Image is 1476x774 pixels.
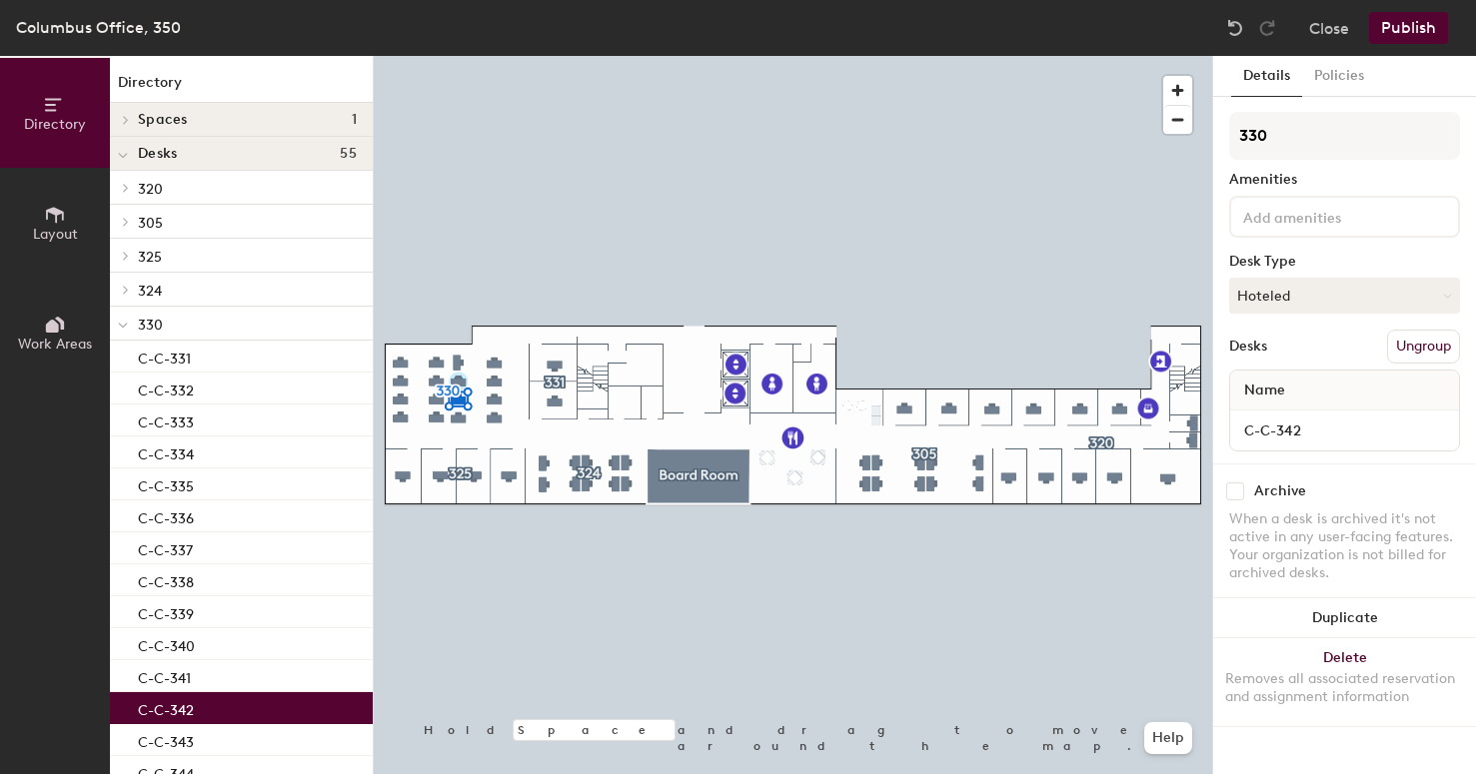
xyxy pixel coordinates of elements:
p: C-C-341 [138,664,191,687]
span: 1 [352,112,357,128]
span: Work Areas [18,336,92,353]
span: 325 [138,249,162,266]
button: Policies [1302,56,1376,97]
input: Add amenities [1239,204,1419,228]
img: Undo [1225,18,1245,38]
span: Spaces [138,112,188,128]
span: Layout [33,226,78,243]
button: Close [1309,12,1349,44]
p: C-C-335 [138,472,194,495]
p: C-C-333 [138,408,194,431]
span: 324 [138,283,162,300]
p: C-C-343 [138,728,194,751]
p: C-C-338 [138,568,194,591]
p: C-C-334 [138,440,194,463]
button: Ungroup [1387,330,1460,364]
p: C-C-332 [138,377,194,399]
div: Removes all associated reservation and assignment information [1225,670,1464,706]
span: Directory [24,116,86,133]
p: C-C-337 [138,536,193,559]
img: Redo [1257,18,1277,38]
input: Unnamed desk [1234,416,1455,444]
button: DeleteRemoves all associated reservation and assignment information [1213,638,1476,726]
div: Columbus Office, 350 [16,15,181,40]
button: Hoteled [1229,278,1460,314]
div: Amenities [1229,172,1460,188]
p: C-C-331 [138,345,191,368]
div: When a desk is archived it's not active in any user-facing features. Your organization is not bil... [1229,510,1460,582]
button: Details [1231,56,1302,97]
div: Desk Type [1229,254,1460,270]
p: C-C-336 [138,504,194,527]
button: Duplicate [1213,598,1476,638]
span: 320 [138,181,163,198]
span: 330 [138,317,163,334]
p: C-C-340 [138,632,195,655]
div: Archive [1254,483,1306,499]
span: Desks [138,146,177,162]
span: 305 [138,215,163,232]
span: Name [1234,373,1295,408]
span: 55 [340,146,357,162]
button: Publish [1369,12,1448,44]
h1: Directory [110,72,373,103]
button: Help [1144,722,1192,754]
p: C-C-339 [138,600,194,623]
div: Desks [1229,339,1267,355]
p: C-C-342 [138,696,194,719]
